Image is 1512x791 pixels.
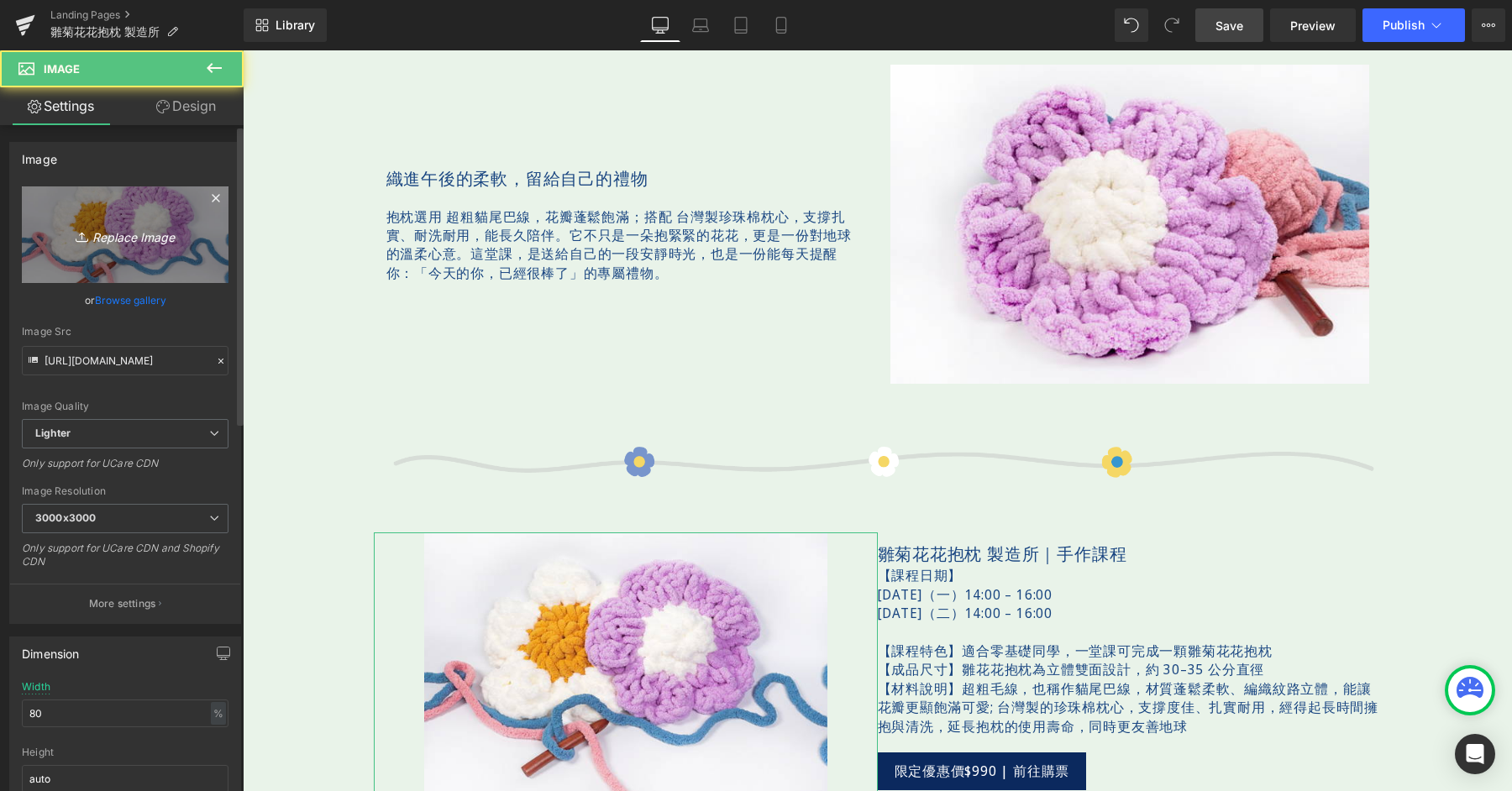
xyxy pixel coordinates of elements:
[761,8,801,42] a: Mobile
[652,711,827,731] span: 限定優惠價$990 | 前往購票
[22,291,228,309] div: or
[635,492,1139,516] p: 雛菊花花抱枕 製造所｜手作課程
[144,157,622,233] p: 抱枕選用 超粗貓尾巴線，花瓣蓬鬆飽滿；
[1270,8,1356,42] a: Preview
[1115,8,1148,42] button: Undo
[22,746,228,758] div: Height
[10,584,240,623] button: More settings
[22,681,50,693] div: Width
[89,596,156,611] p: More settings
[22,542,228,579] div: Only support for UCare CDN and Shopify CDN
[1362,8,1465,42] button: Publish
[50,8,244,22] a: Landing Pages
[635,591,1139,610] p: 【課程特色】適合零基礎同學，一堂課可完成一顆雛菊花花抱枕
[22,457,228,481] div: Only support for UCare CDN
[640,8,680,42] a: Desktop
[22,326,228,338] div: Image Src
[22,485,228,497] div: Image Resolution
[22,346,228,375] input: Link
[58,224,192,245] i: Replace Image
[92,50,275,62] p: 點擊開啟 AI 對話窗
[635,516,720,534] span: 【課程日期】
[721,8,761,42] a: Tablet
[35,511,96,524] b: 3000x3000
[22,143,57,166] div: Image
[244,8,327,42] a: New Library
[1383,18,1425,32] span: Publish
[92,31,275,50] p: 需要 Mx. Earth AI 管家協助嗎？
[1290,17,1336,34] span: Preview
[22,401,228,412] div: Image Quality
[635,535,1139,553] p: [DATE]（一）14:00 – 16:00
[22,699,228,727] input: auto
[35,427,71,439] b: Lighter
[277,25,319,67] button: apri chat
[22,637,80,661] div: Dimension
[1472,8,1505,42] button: More
[211,702,226,725] div: %
[1155,8,1189,42] button: Redo
[635,629,1139,685] p: 【材料說明】超粗毛線，也稱作貓尾巴線，材質蓬鬆柔軟、編織紋路立體，能讓花瓣更顯飽滿可愛; 台灣製的珍珠棉枕心，支撐度佳、扎實耐用，經得起長時間擁抱與清洗，延長抱枕的使用壽命，同時更友善地球
[1215,17,1243,34] span: Save
[635,702,844,740] a: 限定優惠價$990 | 前往購票
[144,157,603,194] span: 搭配 台灣製珍珠棉枕心，支撐扎實、耐洗耐用，能長久陪伴。
[680,8,721,42] a: Laptop
[635,553,1139,572] p: [DATE]（二）14:00 – 16:00
[144,194,596,231] span: 也是一份能每天提醒你：「今天的你，已經很棒了」的專屬禮物。
[635,610,1139,628] p: 【成品尺寸】雛花花抱枕為立體雙面設計，約 30–35 公分直徑
[125,87,247,125] a: Design
[276,18,315,33] span: Library
[44,62,80,76] span: Image
[50,25,160,39] span: 雛菊花花抱枕 製造所
[144,117,622,140] p: 織進午後的柔軟，留給自己的禮物
[95,285,166,315] a: Browse gallery
[144,175,609,212] span: 它不只是一朵抱緊緊的花花，更是一份對地球的溫柔心意。
[228,194,468,212] span: 這堂課，是送給自己的一段安靜時光，
[1455,734,1495,774] div: Open Intercom Messenger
